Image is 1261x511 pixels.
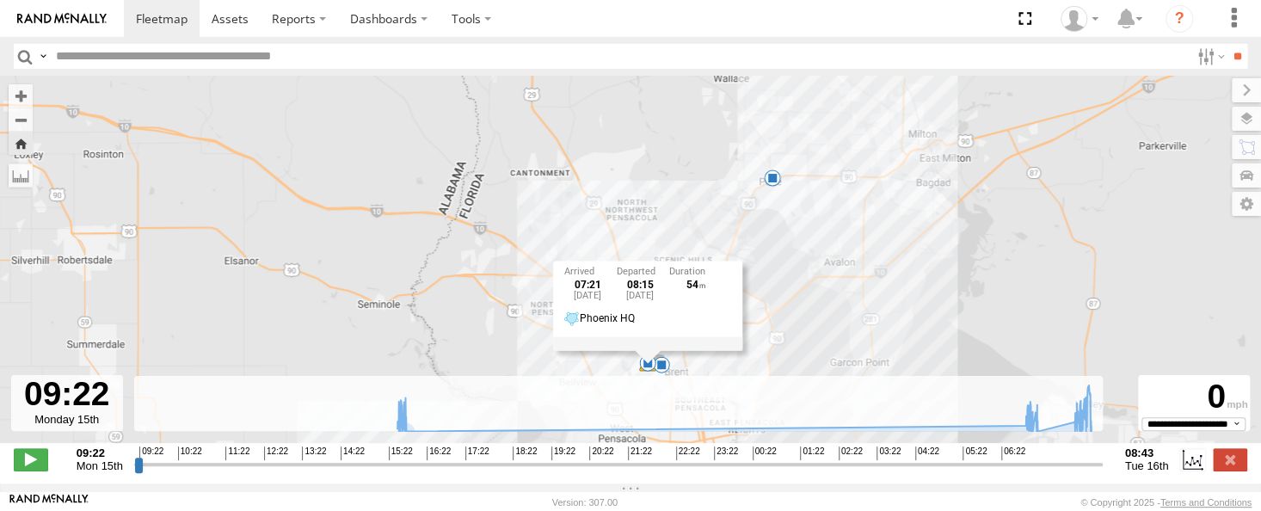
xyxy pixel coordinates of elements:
span: 10:22 [178,446,202,460]
button: Zoom out [9,108,33,132]
div: William Pittman [1055,6,1104,32]
span: 03:22 [877,446,901,460]
label: Search Filter Options [1190,44,1227,69]
button: Zoom in [9,84,33,108]
span: 18:22 [513,446,537,460]
label: Search Query [36,44,50,69]
span: 09:22 [139,446,163,460]
strong: 09:22 [77,446,123,459]
span: 16:22 [427,446,451,460]
a: Terms and Conditions [1160,497,1252,508]
span: 05:22 [963,446,987,460]
button: Zoom Home [9,132,33,155]
label: Map Settings [1232,192,1261,216]
span: 12:22 [264,446,288,460]
span: 15:22 [389,446,413,460]
span: 23:22 [714,446,738,460]
label: Play/Stop [14,448,48,471]
span: 13:22 [302,446,326,460]
span: 11:22 [225,446,249,460]
span: 06:22 [1001,446,1025,460]
span: 14:22 [341,446,365,460]
span: 22:22 [676,446,700,460]
label: Close [1213,448,1247,471]
span: Mon 15th Sep 2025 [77,459,123,472]
div: 08:15 [616,279,663,290]
span: 20:22 [589,446,613,460]
div: 0 [1141,378,1247,416]
div: © Copyright 2025 - [1080,497,1252,508]
label: Measure [9,163,33,188]
div: Phoenix HQ [579,313,732,324]
span: 17:22 [465,446,489,460]
span: 02:22 [839,446,863,460]
div: [DATE] [563,290,611,300]
span: 04:22 [915,446,939,460]
span: 54 [686,278,705,290]
span: 19:22 [551,446,575,460]
img: rand-logo.svg [17,13,107,25]
a: Visit our Website [9,494,89,511]
div: Version: 307.00 [552,497,618,508]
div: [DATE] [616,290,663,300]
span: 00:22 [753,446,777,460]
span: 01:22 [800,446,824,460]
div: 07:21 [563,279,611,290]
strong: 08:43 [1125,446,1169,459]
span: 21:22 [628,446,652,460]
i: ? [1166,5,1193,33]
span: Tue 16th Sep 2025 [1125,459,1169,472]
